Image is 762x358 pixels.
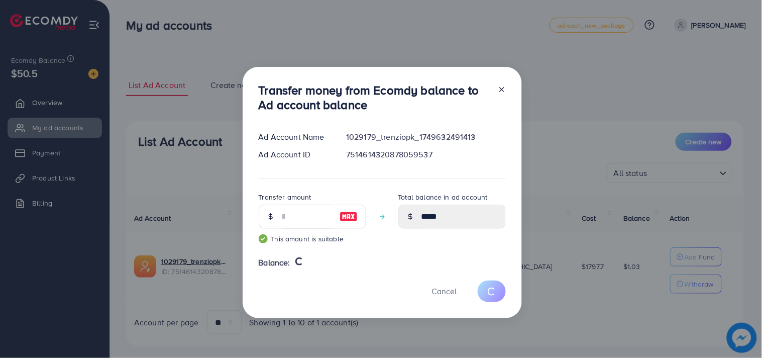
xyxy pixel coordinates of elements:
div: Ad Account Name [251,131,339,143]
small: This amount is suitable [259,234,366,244]
label: Transfer amount [259,192,311,202]
h3: Transfer money from Ecomdy balance to Ad account balance [259,83,490,112]
span: Cancel [432,286,457,297]
div: Ad Account ID [251,149,339,160]
label: Total balance in ad account [398,192,488,202]
img: image [340,211,358,223]
button: Cancel [419,281,470,302]
div: 1029179_trenziopk_1749632491413 [338,131,513,143]
span: Balance: [259,257,290,268]
img: guide [259,234,268,243]
div: 7514614320878059537 [338,149,513,160]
